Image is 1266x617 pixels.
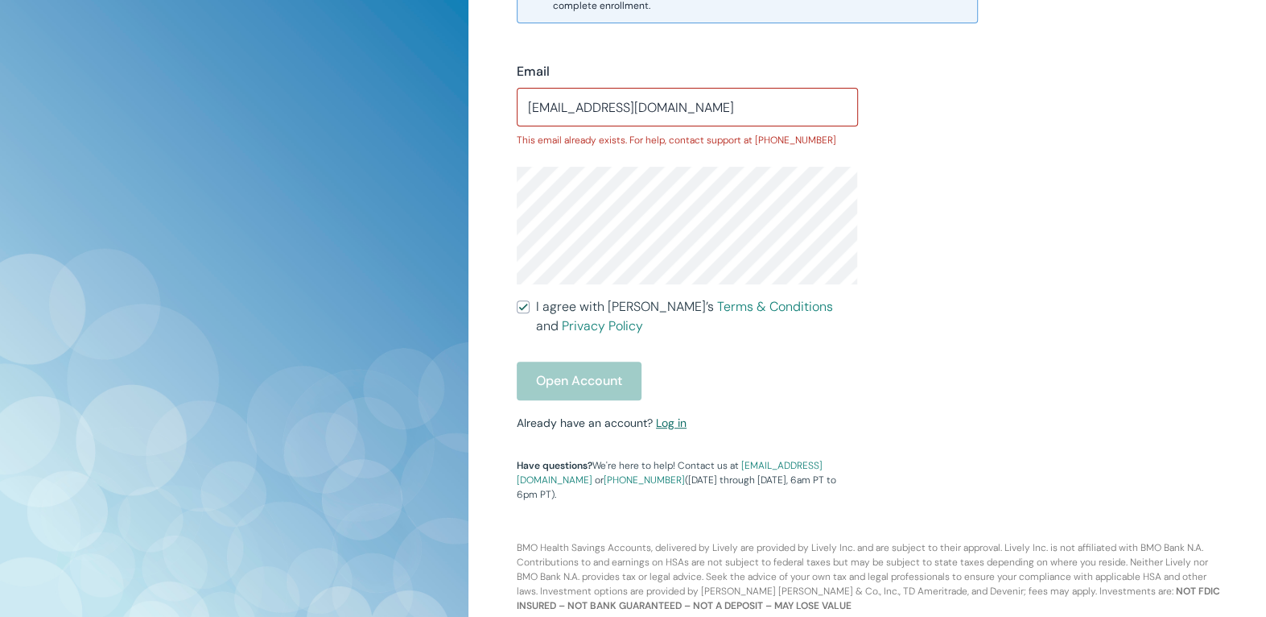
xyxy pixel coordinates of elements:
p: This email already exists. For help, contact support at [PHONE_NUMBER] [517,133,858,147]
a: [EMAIL_ADDRESS][DOMAIN_NAME] [517,459,823,487]
a: Privacy Policy [562,317,643,334]
span: I agree with [PERSON_NAME]’s and [536,297,858,336]
b: NOT FDIC INSURED – NOT BANK GUARANTEED – NOT A DEPOSIT – MAY LOSE VALUE [517,585,1220,612]
a: [PHONE_NUMBER] [604,474,685,487]
p: We're here to help! Contact us at or ([DATE] through [DATE], 6am PT to 6pm PT). [517,458,858,502]
small: Already have an account? [517,416,687,430]
p: BMO Health Savings Accounts, delivered by Lively are provided by Lively Inc. and are subject to t... [507,502,1227,613]
a: Log in [656,416,687,430]
label: Email [517,62,550,81]
strong: Have questions? [517,459,592,472]
a: Terms & Conditions [717,298,833,315]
